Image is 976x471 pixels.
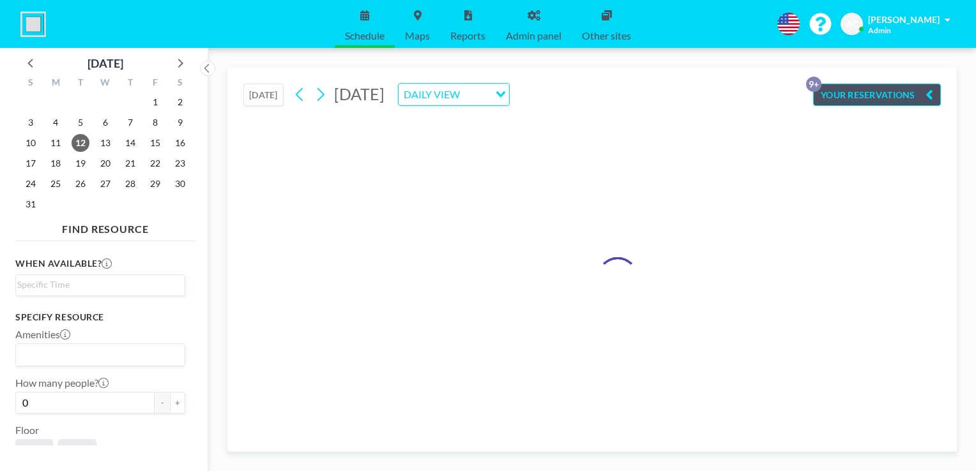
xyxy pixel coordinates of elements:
[22,175,40,193] span: Sunday, May 24, 2026
[868,14,940,25] span: [PERSON_NAME]
[47,134,65,152] span: Monday, May 11, 2026
[121,154,139,172] span: Thursday, May 21, 2026
[118,75,142,92] div: T
[399,84,509,105] div: Search for option
[16,275,185,294] div: Search for option
[15,328,70,341] label: Amenities
[43,75,68,92] div: M
[15,218,195,235] h4: FIND RESOURCE
[450,31,485,41] span: Reports
[146,175,164,193] span: Friday, May 29, 2026
[19,75,43,92] div: S
[22,195,40,213] span: Sunday, May 31, 2026
[171,175,189,193] span: Saturday, May 30, 2026
[93,75,118,92] div: W
[15,424,39,437] label: Floor
[17,278,178,292] input: Search for option
[22,134,40,152] span: Sunday, May 10, 2026
[96,114,114,131] span: Wednesday, May 6, 2026
[22,114,40,131] span: Sunday, May 3, 2026
[16,344,185,366] div: Search for option
[47,154,65,172] span: Monday, May 18, 2026
[47,114,65,131] span: Monday, May 4, 2026
[72,154,89,172] span: Tuesday, May 19, 2026
[121,114,139,131] span: Thursday, May 7, 2026
[334,84,385,103] span: [DATE]
[146,93,164,111] span: Friday, May 1, 2026
[846,19,858,30] span: AC
[813,84,941,106] button: YOUR RESERVATIONS9+
[171,134,189,152] span: Saturday, May 16, 2026
[47,175,65,193] span: Monday, May 25, 2026
[146,134,164,152] span: Friday, May 15, 2026
[506,31,561,41] span: Admin panel
[96,134,114,152] span: Wednesday, May 13, 2026
[72,134,89,152] span: Tuesday, May 12, 2026
[806,77,821,92] p: 9+
[15,377,109,389] label: How many people?
[72,175,89,193] span: Tuesday, May 26, 2026
[868,26,891,35] span: Admin
[15,311,185,323] h3: Specify resource
[405,31,430,41] span: Maps
[171,114,189,131] span: Saturday, May 9, 2026
[170,392,185,414] button: +
[68,75,93,92] div: T
[171,154,189,172] span: Saturday, May 23, 2026
[22,154,40,172] span: Sunday, May 17, 2026
[121,175,139,193] span: Thursday, May 28, 2026
[20,11,46,37] img: organization-logo
[63,444,91,457] span: Upper
[155,392,170,414] button: -
[72,114,89,131] span: Tuesday, May 5, 2026
[121,134,139,152] span: Thursday, May 14, 2026
[142,75,167,92] div: F
[20,444,48,457] span: Lower
[146,114,164,131] span: Friday, May 8, 2026
[401,86,462,103] span: DAILY VIEW
[96,175,114,193] span: Wednesday, May 27, 2026
[96,154,114,172] span: Wednesday, May 20, 2026
[146,154,164,172] span: Friday, May 22, 2026
[17,347,178,363] input: Search for option
[464,86,488,103] input: Search for option
[88,54,123,72] div: [DATE]
[171,93,189,111] span: Saturday, May 2, 2026
[582,31,631,41] span: Other sites
[345,31,385,41] span: Schedule
[167,75,192,92] div: S
[243,84,284,106] button: [DATE]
